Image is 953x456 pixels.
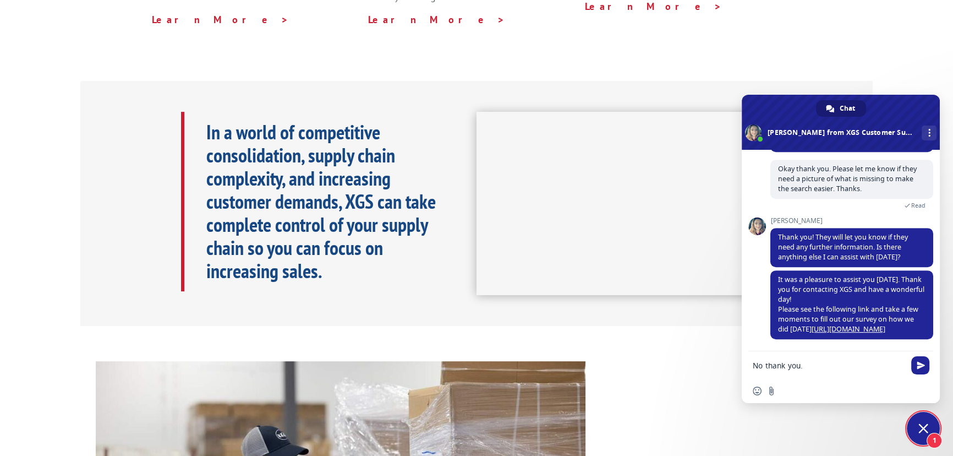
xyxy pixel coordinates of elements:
[368,13,505,26] a: Learn More >
[840,100,855,117] span: Chat
[911,356,929,374] span: Send
[911,202,925,209] span: Read
[778,232,908,262] span: Thank you! They will let you know if they need any further information. Is there anything else I ...
[753,351,907,379] textarea: Compose your message...
[907,412,940,445] a: Close chat
[152,13,289,26] a: Learn More >
[778,275,924,334] span: It was a pleasure to assist you [DATE]. Thank you for contacting XGS and have a wonderful day! Pl...
[476,112,803,296] iframe: XGS Logistics Solutions
[767,387,776,395] span: Send a file
[753,387,762,395] span: Insert an emoji
[816,100,866,117] a: Chat
[927,433,942,448] span: 1
[778,164,917,193] span: Okay thank you. Please let me know if they need a picture of what is missing to make the search e...
[206,119,436,284] b: In a world of competitive consolidation, supply chain complexity, and increasing customer demands...
[812,324,885,334] a: [URL][DOMAIN_NAME]
[770,217,933,225] span: [PERSON_NAME]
